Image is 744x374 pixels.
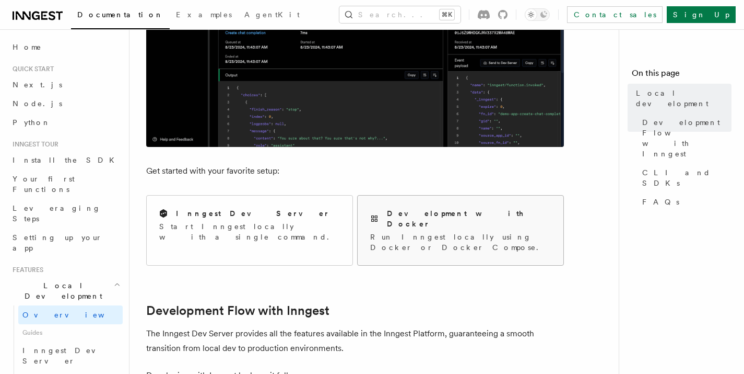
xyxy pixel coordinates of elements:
a: Contact sales [567,6,663,23]
span: Quick start [8,65,54,73]
h2: Inngest Dev Server [176,208,330,219]
button: Search...⌘K [339,6,460,23]
button: Toggle dark mode [525,8,550,21]
span: Local development [636,88,731,109]
p: Run Inngest locally using Docker or Docker Compose. [370,232,551,253]
span: Home [13,42,42,52]
a: Your first Functions [8,169,123,199]
a: CLI and SDKs [638,163,731,192]
a: Leveraging Steps [8,199,123,228]
a: Local development [632,84,731,113]
a: Development with DockerRun Inngest locally using Docker or Docker Compose. [357,195,564,266]
span: AgentKit [244,10,300,19]
span: Setting up your app [13,233,102,252]
a: Node.js [8,94,123,113]
a: Setting up your app [8,228,123,257]
a: Sign Up [667,6,736,23]
button: Local Development [8,276,123,305]
span: Node.js [13,99,62,108]
kbd: ⌘K [440,9,454,20]
span: Guides [18,324,123,341]
span: Development Flow with Inngest [642,117,731,159]
span: Inngest Dev Server [22,346,112,365]
p: The Inngest Dev Server provides all the features available in the Inngest Platform, guaranteeing ... [146,326,564,356]
span: Local Development [8,280,114,301]
span: Documentation [77,10,163,19]
span: Python [13,118,51,127]
span: Next.js [13,81,62,89]
a: Python [8,113,123,132]
p: Start Inngest locally with a single command. [159,221,340,242]
a: AgentKit [238,3,306,28]
a: Inngest Dev Server [18,341,123,370]
p: Get started with your favorite setup: [146,164,564,178]
a: Inngest Dev ServerStart Inngest locally with a single command. [146,195,353,266]
a: Development Flow with Inngest [638,113,731,163]
h4: On this page [632,67,731,84]
span: CLI and SDKs [642,167,731,188]
span: Inngest tour [8,140,58,149]
a: Documentation [71,3,170,29]
a: Examples [170,3,238,28]
a: Home [8,38,123,56]
span: Features [8,266,43,274]
a: Development Flow with Inngest [146,303,329,318]
a: FAQs [638,192,731,211]
span: Examples [176,10,232,19]
a: Overview [18,305,123,324]
span: Install the SDK [13,156,121,164]
a: Next.js [8,75,123,94]
h2: Development with Docker [387,208,551,229]
span: Overview [22,311,130,319]
a: Install the SDK [8,151,123,169]
span: Your first Functions [13,175,75,194]
span: FAQs [642,197,679,207]
span: Leveraging Steps [13,204,101,223]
